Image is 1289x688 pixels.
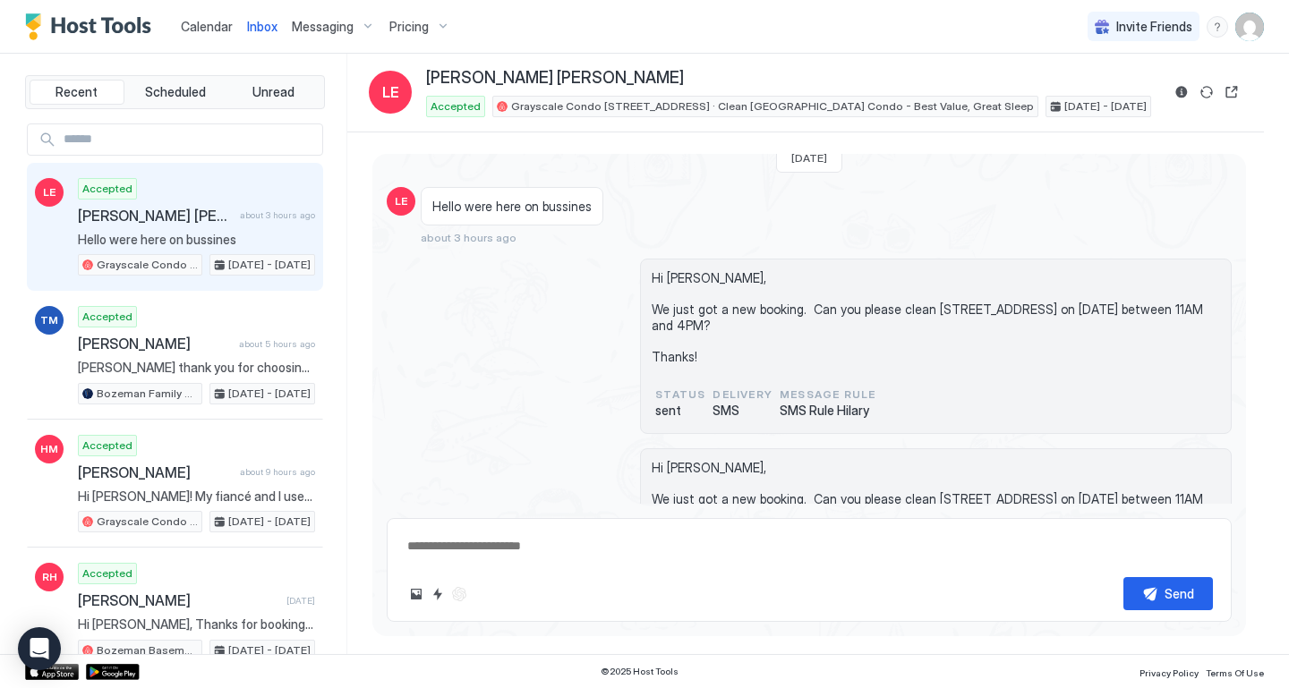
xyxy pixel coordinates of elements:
[55,84,98,100] span: Recent
[228,386,311,402] span: [DATE] - [DATE]
[240,209,315,221] span: about 3 hours ago
[25,13,159,40] a: Host Tools Logo
[97,642,198,658] span: Bozeman Basement · Charming 2-Bedroom Apartment – Walk to Downtown!
[226,80,320,105] button: Unread
[1207,16,1228,38] div: menu
[43,184,55,200] span: LE
[780,386,875,403] span: Message Rule
[1140,662,1199,681] a: Privacy Policy
[78,463,233,481] span: [PERSON_NAME]
[1196,81,1217,103] button: Sync reservation
[78,488,315,505] span: Hi [PERSON_NAME]! My fiancé and I used to live in [GEOGRAPHIC_DATA] and we are coming back into t...
[1235,13,1264,41] div: User profile
[228,642,311,658] span: [DATE] - [DATE]
[228,257,311,273] span: [DATE] - [DATE]
[228,514,311,530] span: [DATE] - [DATE]
[239,338,315,350] span: about 5 hours ago
[82,565,132,582] span: Accepted
[1116,19,1192,35] span: Invite Friends
[247,17,277,36] a: Inbox
[655,403,705,419] span: sent
[286,595,315,607] span: [DATE]
[431,98,481,115] span: Accepted
[780,403,875,419] span: SMS Rule Hilary
[82,309,132,325] span: Accepted
[78,232,315,248] span: Hello were here on bussines
[427,583,448,605] button: Quick reply
[432,199,592,215] span: Hello were here on bussines
[128,80,223,105] button: Scheduled
[1206,667,1264,678] span: Terms Of Use
[382,81,399,103] span: LE
[1140,667,1199,678] span: Privacy Policy
[82,437,132,454] span: Accepted
[713,403,773,419] span: SMS
[78,591,279,609] span: [PERSON_NAME]
[395,193,407,209] span: LE
[405,583,427,605] button: Upload image
[78,207,233,225] span: [PERSON_NAME] [PERSON_NAME]
[292,19,354,35] span: Messaging
[1171,81,1192,103] button: Reservation information
[252,84,295,100] span: Unread
[42,569,57,585] span: RH
[240,466,315,478] span: about 9 hours ago
[86,664,140,680] a: Google Play Store
[1221,81,1242,103] button: Open reservation
[426,68,684,89] span: [PERSON_NAME] [PERSON_NAME]
[40,441,58,457] span: HM
[389,19,429,35] span: Pricing
[78,616,315,633] span: Hi [PERSON_NAME], Thanks for booking our place. I'll send you more details including check-in ins...
[181,19,233,34] span: Calendar
[652,460,1220,554] span: Hi [PERSON_NAME], We just got a new booking. Can you please clean [STREET_ADDRESS] on [DATE] betw...
[421,231,516,244] span: about 3 hours ago
[30,80,124,105] button: Recent
[511,98,1034,115] span: Grayscale Condo [STREET_ADDRESS] · Clean [GEOGRAPHIC_DATA] Condo - Best Value, Great Sleep
[247,19,277,34] span: Inbox
[40,312,58,328] span: TM
[18,627,61,670] div: Open Intercom Messenger
[82,181,132,197] span: Accepted
[56,124,322,155] input: Input Field
[1165,584,1194,603] div: Send
[97,386,198,402] span: Bozeman Family Rancher
[145,84,206,100] span: Scheduled
[25,75,325,109] div: tab-group
[652,270,1220,364] span: Hi [PERSON_NAME], We just got a new booking. Can you please clean [STREET_ADDRESS] on [DATE] betw...
[78,360,315,376] span: [PERSON_NAME] thank you for choosing to stay with us! We hope that everything met your expectatio...
[181,17,233,36] a: Calendar
[791,151,827,165] span: [DATE]
[1064,98,1147,115] span: [DATE] - [DATE]
[1206,662,1264,681] a: Terms Of Use
[97,257,198,273] span: Grayscale Condo [STREET_ADDRESS] · Clean [GEOGRAPHIC_DATA] Condo - Best Value, Great Sleep
[601,666,679,677] span: © 2025 Host Tools
[655,386,705,403] span: status
[78,335,232,352] span: [PERSON_NAME]
[713,386,773,403] span: Delivery
[25,664,79,680] a: App Store
[1123,577,1213,610] button: Send
[97,514,198,530] span: Grayscale Condo [STREET_ADDRESS] · Clean [GEOGRAPHIC_DATA] Condo - Best Value, Great Sleep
